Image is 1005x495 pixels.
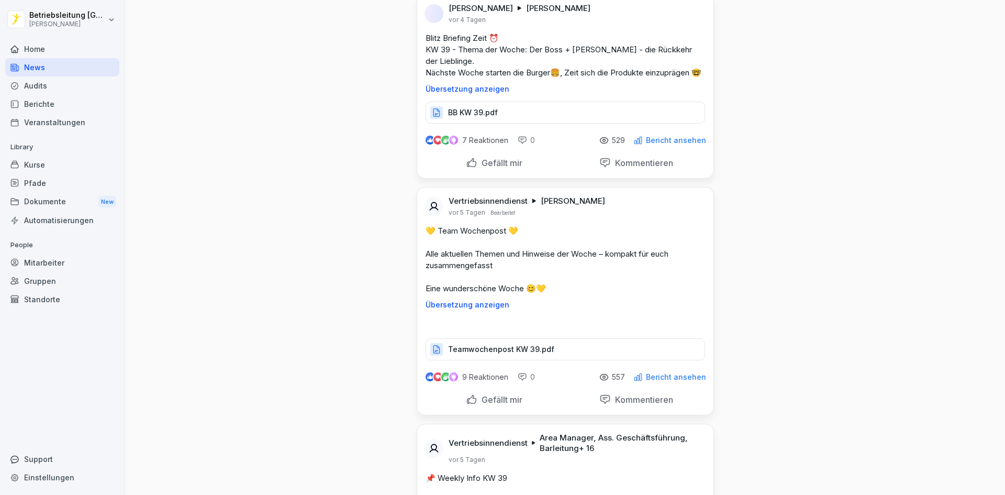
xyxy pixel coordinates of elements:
[462,136,508,145] p: 7 Reaktionen
[426,347,705,358] a: Teamwochenpost KW 39.pdf
[5,468,119,487] a: Einstellungen
[5,95,119,113] a: Berichte
[477,158,522,168] p: Gefällt mir
[541,196,605,206] p: [PERSON_NAME]
[5,237,119,254] p: People
[612,373,625,381] p: 557
[448,107,498,118] p: BB KW 39.pdf
[5,76,119,95] a: Audits
[5,290,119,309] a: Standorte
[449,136,458,145] img: inspiring
[5,192,119,212] div: Dokumente
[448,344,554,355] p: Teamwochenpost KW 39.pdf
[646,373,706,381] p: Bericht ansehen
[449,16,486,24] p: vor 4 Tagen
[5,192,119,212] a: DokumenteNew
[5,254,119,272] a: Mitarbeiter
[426,85,705,93] p: Übersetzung anzeigen
[611,158,673,168] p: Kommentieren
[5,211,119,229] a: Automatisierungen
[540,433,701,454] p: Area Manager, Ass. Geschäftsführung, Barleitung + 16
[449,196,528,206] p: Vertriebsinnendienst
[426,225,705,294] p: 💛 Team Wochenpost 💛 Alle aktuellen Themen und Hinweise der Woche – kompakt für euch zusammengefas...
[526,3,590,14] p: [PERSON_NAME]
[5,156,119,174] a: Kurse
[29,11,106,20] p: Betriebsleitung [GEOGRAPHIC_DATA]
[426,301,705,309] p: Übersetzung anzeigen
[5,113,119,131] a: Veranstaltungen
[611,394,673,405] p: Kommentieren
[449,208,485,217] p: vor 5 Tagen
[5,58,119,76] a: News
[462,373,508,381] p: 9 Reaktionen
[449,3,513,14] p: [PERSON_NAME]
[477,394,522,405] p: Gefällt mir
[449,438,528,448] p: Vertriebsinnendienst
[29,20,106,28] p: [PERSON_NAME]
[490,208,515,217] p: Bearbeitet
[5,174,119,192] a: Pfade
[441,372,450,381] img: celebrate
[426,136,434,145] img: like
[612,136,625,145] p: 529
[426,32,705,79] p: Blitz Briefing Zeit ⏰ KW 39 - Thema der Woche: Der Boss + [PERSON_NAME] - die Rückkehr der Liebli...
[441,136,450,145] img: celebrate
[646,136,706,145] p: Bericht ansehen
[5,40,119,58] a: Home
[426,373,434,381] img: like
[518,372,535,382] div: 0
[434,136,442,144] img: love
[5,450,119,468] div: Support
[5,139,119,156] p: Library
[449,372,458,382] img: inspiring
[5,272,119,290] a: Gruppen
[434,373,442,381] img: love
[98,196,116,208] div: New
[449,456,485,464] p: vor 5 Tagen
[518,135,535,146] div: 0
[426,111,705,121] a: BB KW 39.pdf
